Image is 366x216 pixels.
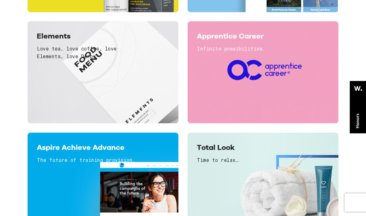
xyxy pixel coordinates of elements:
[37,143,124,152] span: Aspire Achieve Advance
[197,143,235,152] span: Total Look
[197,158,238,163] span: Time to relax…
[197,31,264,40] span: Apprentice Career
[37,47,116,60] span: Love tea, love coffee, love Elements, love Derby
[37,31,71,40] span: Elements
[37,158,135,163] span: The future of training provision.
[197,47,265,52] span: Infinite possibilities.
